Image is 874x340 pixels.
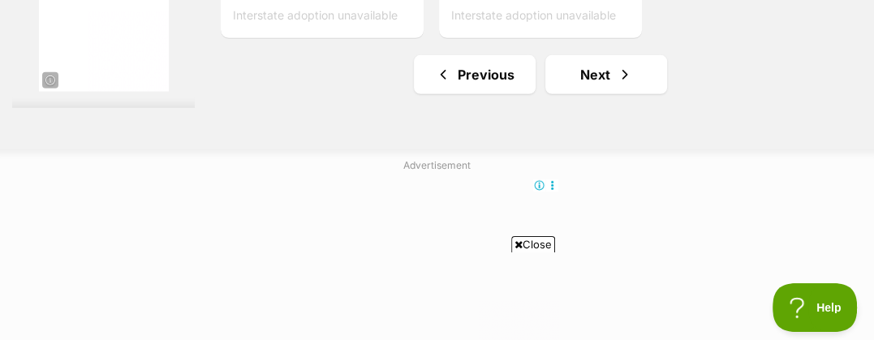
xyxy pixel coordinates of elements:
iframe: Advertisement [142,259,733,332]
span: Interstate adoption unavailable [451,9,616,23]
span: Interstate adoption unavailable [233,9,398,23]
a: Previous page [414,55,536,94]
a: Next page [545,55,667,94]
span: Close [511,236,555,252]
iframe: Help Scout Beacon - Open [773,283,858,332]
nav: Pagination [219,55,862,94]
